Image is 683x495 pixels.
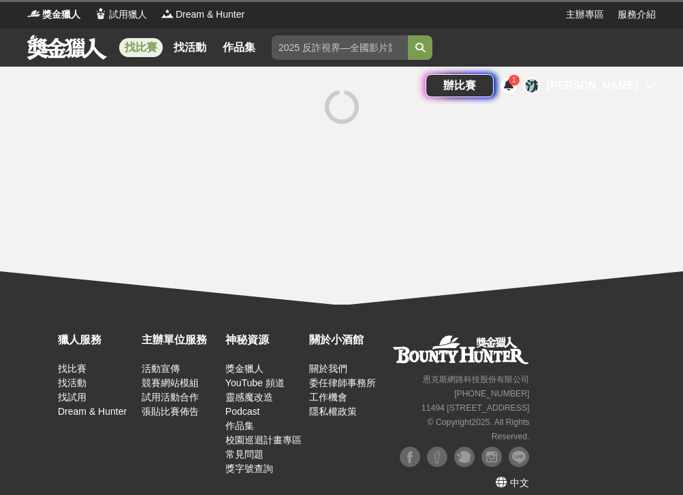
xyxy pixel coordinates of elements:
img: Plurk [454,447,475,467]
span: 試用獵人 [109,7,147,22]
a: LogoDream & Hunter [161,7,244,22]
a: 作品集 [217,38,261,57]
small: © Copyright 2025 . All Rights Reserved. [427,417,529,441]
a: 活動宣傳 [142,363,180,374]
a: 試用活動合作 [142,392,199,403]
a: 找比賽 [119,38,163,57]
a: 主辦專區 [566,7,604,22]
div: 神秘資源 [225,332,302,348]
small: [PHONE_NUMBER] [454,389,529,398]
a: 找試用 [58,392,86,403]
div: [PERSON_NAME] [547,78,638,94]
img: LINE [509,447,529,467]
a: 辦比賽 [426,74,494,97]
a: 找比賽 [58,363,86,374]
div: 關於小酒館 [309,332,386,348]
a: 工作機會 [309,392,347,403]
input: 2025 反詐視界—全國影片競賽 [272,35,408,60]
span: Dream & Hunter [176,7,244,22]
div: 沈 [524,78,540,94]
span: 獎金獵人 [42,7,80,22]
span: 1 [512,76,516,84]
div: 主辦單位服務 [142,332,219,348]
a: 靈感魔改造 Podcast [225,392,273,417]
a: 服務介紹 [618,7,656,22]
a: 校園巡迴計畫專區 [225,434,302,445]
a: 隱私權政策 [309,406,357,417]
img: Logo [161,7,174,20]
a: 委任律師事務所 [309,377,376,388]
a: Logo試用獵人 [94,7,147,22]
img: Instagram [481,447,502,467]
a: Logo獎金獵人 [27,7,80,22]
a: 張貼比賽佈告 [142,406,199,417]
a: 獎字號查詢 [225,463,273,474]
small: 11494 [STREET_ADDRESS] [422,403,530,413]
img: Facebook [427,447,447,467]
a: 關於我們 [309,363,347,374]
a: 作品集 [225,420,254,431]
span: 中文 [510,477,529,488]
a: 競賽網站模組 [142,377,199,388]
a: 找活動 [58,377,86,388]
a: 找活動 [168,38,212,57]
img: Logo [94,7,108,20]
small: 恩克斯網路科技股份有限公司 [423,375,529,384]
a: 獎金獵人 YouTube 頻道 [225,363,285,388]
div: 獵人服務 [58,332,135,348]
img: Facebook [400,447,420,467]
img: Logo [27,7,41,20]
a: Dream & Hunter [58,406,127,417]
a: 常見問題 [225,449,264,460]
